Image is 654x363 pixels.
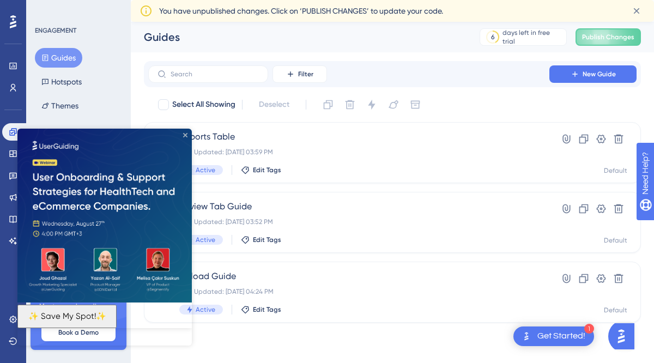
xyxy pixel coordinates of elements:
div: days left in free trial [502,28,563,46]
div: Default [604,236,627,245]
span: New Guide [583,70,616,78]
span: Reports Table [179,130,518,143]
span: Publish Changes [582,33,634,41]
span: Deselect [259,98,289,111]
button: Hotspots [35,72,88,92]
div: Get Started! [537,330,585,342]
div: Close Preview [166,4,170,9]
div: Default [604,166,627,175]
button: Edit Tags [241,305,281,314]
span: Active [196,235,215,244]
div: Open Get Started! checklist, remaining modules: 1 [513,326,594,346]
span: Select All Showing [172,98,235,111]
div: Last Updated: [DATE] 03:59 PM [179,148,518,156]
span: Edit Tags [253,235,281,244]
button: Guides [35,48,82,68]
span: Edit Tags [253,166,281,174]
button: Themes [35,96,85,116]
input: Search [171,70,259,78]
button: Filter [272,65,327,83]
button: New Guide [549,65,637,83]
div: 6 [491,33,495,41]
iframe: UserGuiding AI Assistant Launcher [608,320,641,353]
div: Guides [144,29,452,45]
div: 1 [584,324,594,334]
span: Review Tab Guide [179,200,518,213]
button: Edit Tags [241,235,281,244]
button: Deselect [249,95,299,114]
span: Upload Guide [179,270,518,283]
div: ENGAGEMENT [35,26,76,35]
div: Default [604,306,627,314]
span: Active [196,305,215,314]
div: Last Updated: [DATE] 04:24 PM [179,287,518,296]
span: Filter [298,70,313,78]
span: Active [196,166,215,174]
span: You have unpublished changes. Click on ‘PUBLISH CHANGES’ to update your code. [159,4,443,17]
button: Edit Tags [241,166,281,174]
img: launcher-image-alternative-text [520,330,533,343]
div: Last Updated: [DATE] 03:52 PM [179,217,518,226]
span: Need Help? [26,3,68,16]
span: Edit Tags [253,305,281,314]
button: Publish Changes [576,28,641,46]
